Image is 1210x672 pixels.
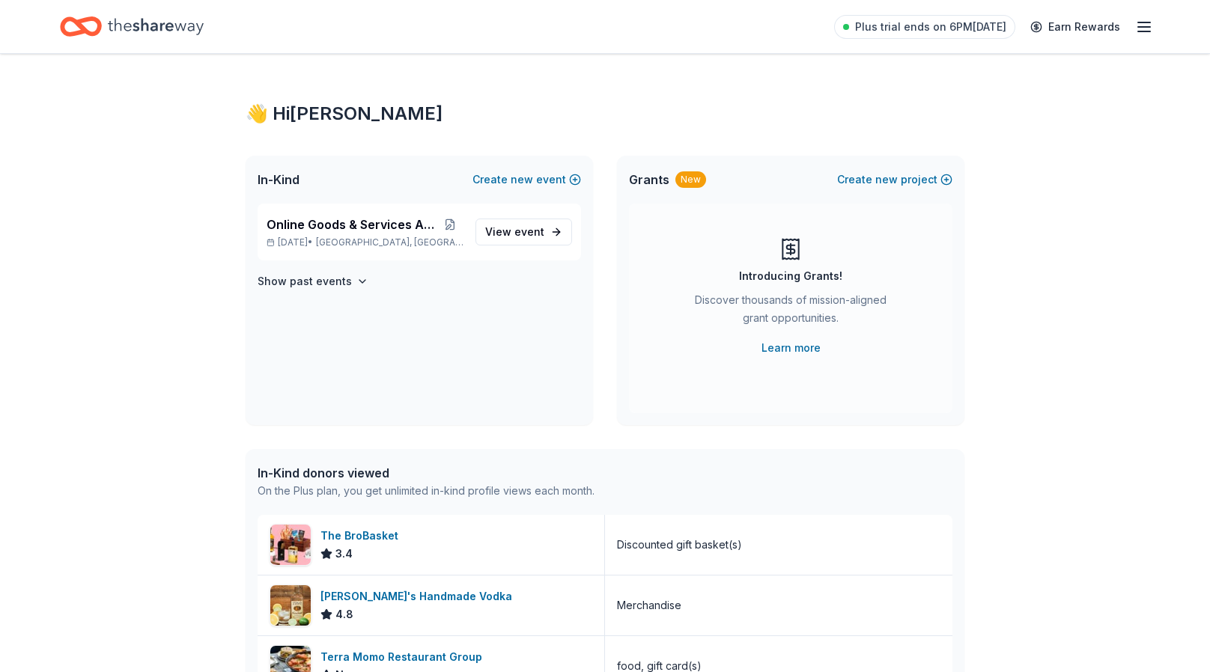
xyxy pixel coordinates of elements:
[514,225,544,238] span: event
[258,272,368,290] button: Show past events
[258,482,595,500] div: On the Plus plan, you get unlimited in-kind profile views each month.
[316,236,463,248] span: [GEOGRAPHIC_DATA], [GEOGRAPHIC_DATA]
[270,585,311,626] img: Image for Tito's Handmade Vodka
[875,171,898,189] span: new
[258,464,595,482] div: In-Kind donors viewed
[629,171,669,189] span: Grants
[267,216,437,233] span: Online Goods & Services Auction
[689,291,893,333] div: Discover thousands of mission-aligned grant opportunities.
[320,648,488,666] div: Terra Momo Restaurant Group
[267,236,463,248] p: [DATE] •
[472,171,581,189] button: Createnewevent
[617,596,681,614] div: Merchandise
[335,605,353,623] span: 4.8
[320,587,518,605] div: [PERSON_NAME]'s Handmade Vodka
[834,15,1015,39] a: Plus trial ends on 6PM[DATE]
[511,171,533,189] span: new
[335,545,353,563] span: 3.4
[485,223,544,241] span: View
[258,272,352,290] h4: Show past events
[1021,13,1129,40] a: Earn Rewards
[675,171,706,188] div: New
[837,171,952,189] button: Createnewproject
[739,267,842,285] div: Introducing Grants!
[270,525,311,565] img: Image for The BroBasket
[60,9,204,44] a: Home
[246,102,964,126] div: 👋 Hi [PERSON_NAME]
[475,219,572,245] a: View event
[855,18,1006,36] span: Plus trial ends on 6PM[DATE]
[761,339,821,357] a: Learn more
[258,171,300,189] span: In-Kind
[320,527,404,545] div: The BroBasket
[617,536,742,554] div: Discounted gift basket(s)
